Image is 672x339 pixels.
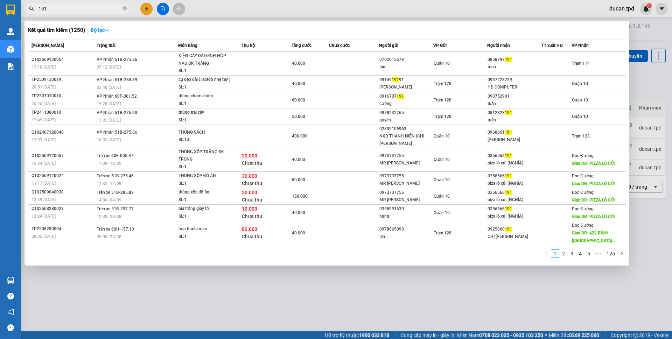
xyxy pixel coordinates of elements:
[38,5,121,13] input: Tìm tên, số ĐT hoặc mã đơn
[31,214,56,219] span: 12:24 [DATE]
[97,174,134,178] span: Trên xe 51B-275.46
[31,137,56,142] span: 13:33 [DATE]
[572,198,615,203] span: Giao DĐ: PIZZA LÒ CỬI
[585,250,593,257] a: 5
[31,43,64,48] span: [PERSON_NAME]
[31,225,94,233] div: TP2508280004
[545,251,549,255] span: left
[604,250,617,257] a: 125
[292,134,308,139] span: 400.000
[551,250,559,257] a: 1
[488,84,541,91] div: HD COMPUTER
[97,65,121,70] span: 07:12 [DATE]
[97,234,121,239] span: 09:00 - 28/08
[488,172,541,180] div: 0356566
[434,231,451,235] span: Trạm 128
[560,250,567,257] a: 2
[505,130,512,135] span: 191
[97,181,121,186] span: 11:35 - 12/09
[505,110,512,115] span: 191
[292,210,305,215] span: 40.000
[434,157,450,162] span: Quận 10
[433,43,447,48] span: VP Gửi
[242,160,262,166] span: Chưa thu
[31,118,56,122] span: 13:49 [DATE]
[559,249,568,258] li: 2
[292,177,305,182] span: 80.000
[97,198,121,203] span: 14:30 - 04/09
[505,227,512,232] span: 191
[434,61,450,66] span: Quận 10
[241,43,255,48] span: Thu hộ
[122,6,127,12] span: close-circle
[97,77,137,82] span: VP Nhận 51B-285.89
[178,148,231,163] div: THÙNG XỐP TRẮNG BK TRONG
[97,153,133,158] span: Trên xe 60F-005.87
[379,76,433,84] div: 09149 91
[27,32,79,40] span: PHIẾU GỬI HÀNG
[379,84,433,91] div: [PERSON_NAME]
[22,41,83,48] span: Trạm 114 ->
[242,190,257,195] span: 20.000
[379,233,433,240] div: lan
[178,92,231,100] div: thùng chôm chôm
[31,234,56,239] span: 08:35 [DATE]
[178,205,231,213] div: bìa trắng giấy tờ
[7,324,14,331] span: message
[329,43,350,48] span: Chưa cước
[178,52,231,67] div: KIỆN CÂY DÀI ĐÍNH HỘP NÂU BK TRẮNG
[379,133,433,147] div: NXB THANH NIÊN (CHỊ [PERSON_NAME]
[292,81,305,86] span: 40.000
[542,249,551,258] button: left
[505,153,512,158] span: 191
[7,28,14,35] img: warehouse-icon
[242,153,257,158] span: 20.000
[25,26,46,32] span: Trạm 114
[178,100,231,108] div: SL: 1
[31,181,56,186] span: 11:17 [DATE]
[434,194,450,199] span: Quận 10
[572,43,589,48] span: VP Nhận
[178,225,231,233] div: hộp thuốc nam
[178,129,231,136] div: THÙNG SÁCH
[488,180,541,187] div: piza lò củi (NGHĨA)
[31,205,94,212] div: Q102508280029
[572,81,588,86] span: Quận 10
[97,161,121,166] span: 17:00 - 12/09
[392,77,399,82] span: 191
[379,56,433,63] div: 0702015679
[58,41,83,48] span: Quận 10
[31,197,56,202] span: 13:49 [DATE]
[97,110,137,115] span: VP Nhận 51B-275.60
[7,277,14,284] img: warehouse-icon
[78,3,93,9] span: [DATE]
[91,27,110,33] strong: Bộ lọc
[379,63,433,71] div: tân
[242,213,262,219] span: Chưa thu
[572,161,615,166] span: Giao DĐ: PIZZA LÒ CỬI
[6,5,15,15] img: logo-vxr
[379,213,433,220] div: hùng
[178,163,231,171] div: SL: 1
[27,17,78,25] strong: THIÊN PHÁT ĐẠT
[105,28,110,33] span: down
[572,206,594,211] span: Dọc Đường
[178,213,231,220] div: SL: 1
[617,249,626,258] li: Next Page
[488,226,541,233] div: 0925860
[178,67,231,75] div: SL: 1
[572,61,590,66] span: Trạm 114
[379,189,433,196] div: 0973737755
[16,49,46,55] span: vinh CMND:
[31,161,56,166] span: 16:34 [DATE]
[97,214,121,219] span: 12:30 - 28/08
[178,116,231,124] div: SL: 1
[292,194,308,199] span: 150.000
[97,130,137,135] span: VP Nhận 51B-275.86
[572,98,588,103] span: Quận 10
[178,180,231,188] div: SL: 1
[488,93,541,100] div: 0907529011
[379,180,433,187] div: MR [PERSON_NAME]
[505,174,512,178] span: 191
[488,100,541,107] div: tuấn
